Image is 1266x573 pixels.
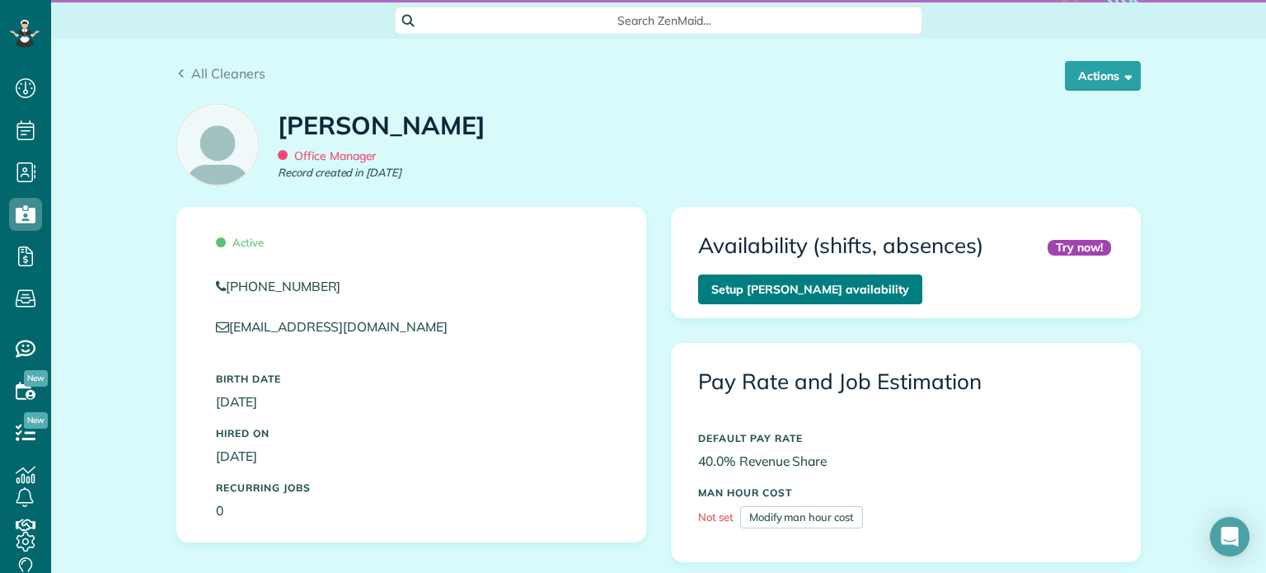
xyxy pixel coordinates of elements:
img: employee_icon-c2f8239691d896a72cdd9dc41cfb7b06f9d69bdd837a2ad469be8ff06ab05b5f.png [177,105,258,186]
span: All Cleaners [191,65,265,82]
h5: MAN HOUR COST [698,487,1114,498]
div: Open Intercom Messenger [1210,517,1250,557]
h1: [PERSON_NAME] [278,112,485,139]
a: All Cleaners [176,63,265,83]
a: Modify man hour cost [740,506,863,528]
h5: Birth Date [216,373,607,384]
p: 40.0% Revenue Share [698,452,1114,471]
h3: Pay Rate and Job Estimation [698,370,1114,394]
h5: Hired On [216,428,607,439]
span: Active [216,236,264,249]
h5: DEFAULT PAY RATE [698,433,1114,444]
p: 0 [216,501,607,520]
span: New [24,370,48,387]
span: New [24,412,48,429]
h5: Recurring Jobs [216,482,607,493]
p: [DATE] [216,392,607,411]
a: [PHONE_NUMBER] [216,277,607,296]
div: Try now! [1048,240,1111,256]
span: Not set [698,510,734,524]
button: Actions [1065,61,1141,91]
h3: Availability (shifts, absences) [698,234,983,258]
a: Setup [PERSON_NAME] availability [698,275,922,304]
p: [DATE] [216,447,607,466]
a: [EMAIL_ADDRESS][DOMAIN_NAME] [216,318,463,335]
em: Record created in [DATE] [278,165,401,181]
span: Office Manager [278,148,376,163]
